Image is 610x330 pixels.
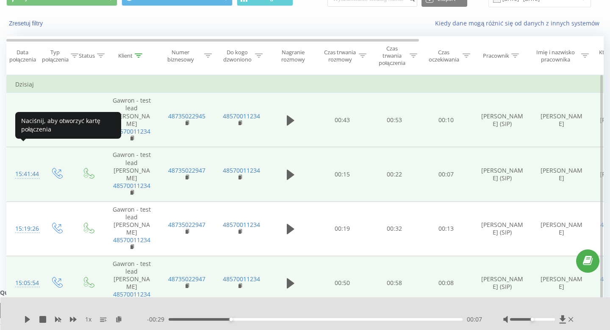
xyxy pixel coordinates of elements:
td: Gawron - test lead [PERSON_NAME] [104,256,159,310]
a: 48570011234 [223,112,260,120]
a: 48735022947 [168,166,205,174]
a: 48570011234 [223,221,260,229]
a: 48570011234 [113,127,150,135]
div: Do kogo dzwoniono [222,49,253,63]
div: Typ połączenia [42,49,69,63]
td: 00:10 [420,93,473,147]
div: Naciśnij, aby otworzyć kartę połączenia [15,112,121,139]
a: 48735022945 [168,112,205,120]
td: 00:19 [316,201,369,256]
a: 48735022947 [168,221,205,229]
div: Czas oczekiwania [427,49,460,63]
td: 00:32 [369,201,420,256]
td: [PERSON_NAME] (SIP) [473,93,532,147]
span: 00:07 [467,315,482,324]
div: Numer biznesowy [159,49,202,63]
div: 15:41:44 [15,166,32,182]
div: Czas trwania połączenia [376,45,408,67]
td: [PERSON_NAME] (SIP) [473,147,532,201]
td: [PERSON_NAME] [532,93,591,147]
td: 00:22 [369,147,420,201]
span: 1 x [85,315,91,324]
td: 00:58 [369,256,420,310]
div: Status [79,52,95,59]
td: 00:43 [316,93,369,147]
a: 48570011234 [113,290,150,298]
div: Accessibility label [531,318,534,321]
td: 00:53 [369,93,420,147]
td: 00:15 [316,147,369,201]
span: - 00:29 [147,315,169,324]
a: 48570011234 [223,166,260,174]
td: Gawron - test lead [PERSON_NAME] [104,93,159,147]
a: 48735022947 [168,275,205,283]
button: Zresetuj filtry [6,20,47,27]
a: 48570011234 [113,182,150,190]
td: [PERSON_NAME] [532,147,591,201]
a: 48570011234 [223,275,260,283]
div: Data połączenia [7,49,38,63]
td: [PERSON_NAME] (SIP) [473,256,532,310]
td: 00:13 [420,201,473,256]
td: [PERSON_NAME] [532,256,591,310]
div: Klient [118,52,133,59]
div: 15:19:26 [15,221,32,237]
div: 15:05:54 [15,275,32,291]
td: 00:07 [420,147,473,201]
div: Nagranie rozmowy [272,49,313,63]
a: 48570011234 [113,236,150,244]
td: 00:08 [420,256,473,310]
div: Accessibility label [229,318,233,321]
td: Gawron - test lead [PERSON_NAME] [104,201,159,256]
td: 00:50 [316,256,369,310]
td: [PERSON_NAME] [532,201,591,256]
td: Gawron - test lead [PERSON_NAME] [104,147,159,201]
div: Czas trwania rozmowy [323,49,357,63]
div: Imię i nazwisko pracownika [532,49,579,63]
a: Kiedy dane mogą różnić się od danych z innych systemów [435,19,604,27]
div: Pracownik [483,52,509,59]
td: [PERSON_NAME] (SIP) [473,201,532,256]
